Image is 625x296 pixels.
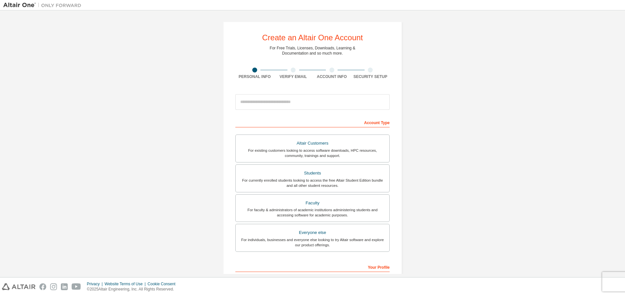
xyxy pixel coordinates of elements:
p: © 2025 Altair Engineering, Inc. All Rights Reserved. [87,287,179,292]
img: Altair One [3,2,85,8]
div: Verify Email [274,74,313,79]
div: Account Type [235,117,390,127]
div: Students [240,169,385,178]
div: For currently enrolled students looking to access the free Altair Student Edition bundle and all ... [240,178,385,188]
div: Personal Info [235,74,274,79]
div: Account Info [312,74,351,79]
div: Altair Customers [240,139,385,148]
div: Security Setup [351,74,390,79]
div: Create an Altair One Account [262,34,363,42]
div: Privacy [87,281,104,287]
div: Everyone else [240,228,385,237]
img: instagram.svg [50,283,57,290]
div: Website Terms of Use [104,281,147,287]
img: youtube.svg [72,283,81,290]
img: linkedin.svg [61,283,68,290]
div: Faculty [240,199,385,208]
img: facebook.svg [39,283,46,290]
div: Cookie Consent [147,281,179,287]
img: altair_logo.svg [2,283,35,290]
div: For existing customers looking to access software downloads, HPC resources, community, trainings ... [240,148,385,158]
div: For faculty & administrators of academic institutions administering students and accessing softwa... [240,207,385,218]
div: For Free Trials, Licenses, Downloads, Learning & Documentation and so much more. [270,45,355,56]
div: For individuals, businesses and everyone else looking to try Altair software and explore our prod... [240,237,385,248]
div: Your Profile [235,262,390,272]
